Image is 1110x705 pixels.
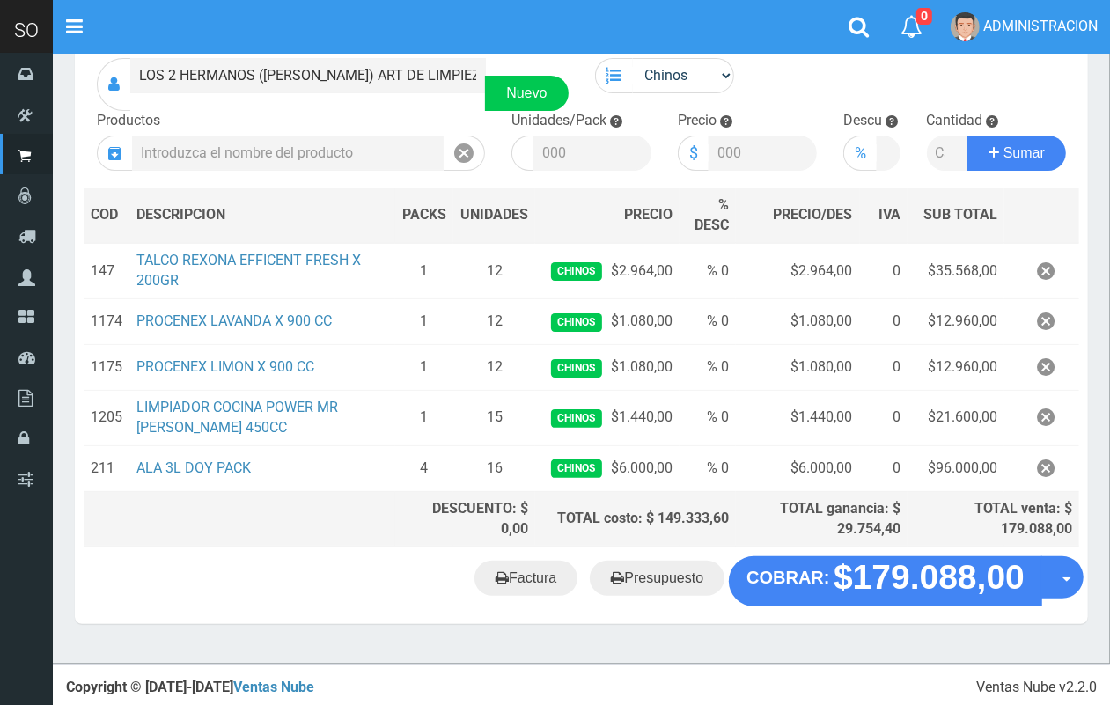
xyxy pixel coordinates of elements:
[680,299,736,345] td: % 0
[453,188,535,244] th: UNIDADES
[453,243,535,298] td: 12
[551,459,601,478] span: Chinos
[136,459,251,476] a: ALA 3L DOY PACK
[511,111,606,131] label: Unidades/Pack
[84,345,129,391] td: 1175
[395,391,453,446] td: 1
[395,188,453,244] th: PACKS
[84,243,129,298] td: 147
[395,243,453,298] td: 1
[860,243,908,298] td: 0
[130,58,486,93] input: Consumidor Final
[233,679,314,695] a: Ventas Nube
[678,111,717,131] label: Precio
[551,313,601,332] span: Chinos
[746,568,829,587] strong: COBRAR:
[535,299,679,345] td: $1.080,00
[860,391,908,446] td: 0
[84,299,129,345] td: 1174
[908,345,1004,391] td: $12.960,00
[136,252,361,289] a: TALCO REXONA EFFICENT FRESH X 200GR
[136,312,332,329] a: PROCENEX LAVANDA X 900 CC
[736,243,860,298] td: $2.964,00
[402,499,529,540] div: DESCUENTO: $ 0,00
[678,136,709,171] div: $
[736,445,860,491] td: $6.000,00
[927,136,969,171] input: Cantidad
[729,556,1042,606] button: COBRAR: $179.088,00
[136,358,314,375] a: PROCENEX LIMON X 900 CC
[453,345,535,391] td: 12
[395,345,453,391] td: 1
[395,445,453,491] td: 4
[162,206,225,223] span: CRIPCION
[551,262,601,281] span: Chinos
[680,345,736,391] td: % 0
[916,8,932,25] span: 0
[535,391,679,446] td: $1.440,00
[1003,145,1045,160] span: Sumar
[736,299,860,345] td: $1.080,00
[551,359,601,378] span: Chinos
[84,391,129,446] td: 1205
[743,499,900,540] div: TOTAL ganancia: $ 29.754,40
[695,196,729,233] span: % DESC
[927,111,983,131] label: Cantidad
[967,136,1066,171] button: Sumar
[680,445,736,491] td: % 0
[129,188,395,244] th: DES
[395,299,453,345] td: 1
[680,391,736,446] td: % 0
[542,509,729,529] div: TOTAL costo: $ 149.333,60
[132,136,444,171] input: Introduzca el nombre del producto
[878,206,900,223] span: IVA
[551,409,601,428] span: Chinos
[590,561,724,596] a: Presupuesto
[877,136,900,171] input: 000
[774,206,853,223] span: PRECIO/DES
[908,243,1004,298] td: $35.568,00
[923,205,997,225] span: SUB TOTAL
[951,12,980,41] img: User Image
[84,445,129,491] td: 211
[474,561,577,596] a: Factura
[535,445,679,491] td: $6.000,00
[860,445,908,491] td: 0
[834,559,1025,597] strong: $179.088,00
[908,445,1004,491] td: $96.000,00
[709,136,818,171] input: 000
[915,499,1072,540] div: TOTAL venta: $ 179.088,00
[843,111,882,131] label: Descu
[533,136,651,171] input: 000
[983,18,1098,34] span: ADMINISTRACION
[976,678,1097,698] div: Ventas Nube v2.2.0
[908,299,1004,345] td: $12.960,00
[453,391,535,446] td: 15
[860,345,908,391] td: 0
[66,679,314,695] strong: Copyright © [DATE]-[DATE]
[97,111,160,131] label: Productos
[453,445,535,491] td: 16
[680,243,736,298] td: % 0
[736,345,860,391] td: $1.080,00
[136,399,338,436] a: LIMPIADOR COCINA POWER MR [PERSON_NAME] 450CC
[624,205,673,225] span: PRECIO
[736,391,860,446] td: $1.440,00
[860,299,908,345] td: 0
[453,299,535,345] td: 12
[908,391,1004,446] td: $21.600,00
[485,76,568,111] a: Nuevo
[535,345,679,391] td: $1.080,00
[843,136,877,171] div: %
[84,188,129,244] th: COD
[535,243,679,298] td: $2.964,00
